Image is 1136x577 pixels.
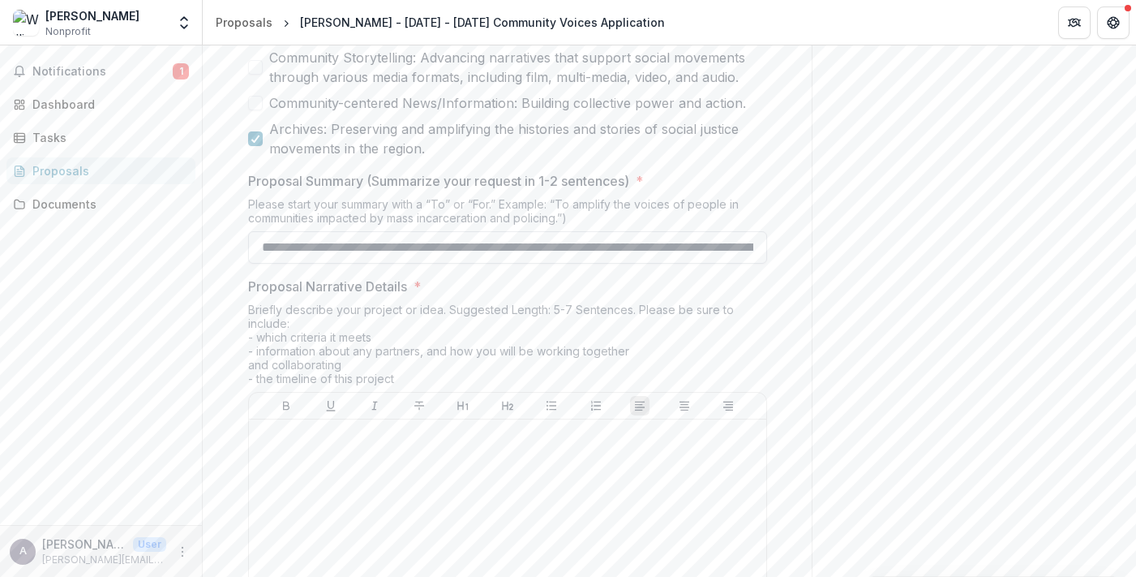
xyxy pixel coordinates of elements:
[42,536,126,553] p: [PERSON_NAME][EMAIL_ADDRESS][DOMAIN_NAME]
[453,396,473,416] button: Heading 1
[209,11,279,34] a: Proposals
[6,157,195,184] a: Proposals
[269,119,767,158] span: Archives: Preserving and amplifying the histories and stories of social justice movements in the ...
[133,537,166,552] p: User
[6,191,195,217] a: Documents
[675,396,694,416] button: Align Center
[6,58,195,84] button: Notifications1
[173,6,195,39] button: Open entity switcher
[19,546,27,557] div: armstrong.wm@gmail.com
[173,542,192,562] button: More
[300,14,665,31] div: [PERSON_NAME] - [DATE] - [DATE] Community Voices Application
[32,162,182,179] div: Proposals
[321,396,341,416] button: Underline
[718,396,738,416] button: Align Right
[498,396,517,416] button: Heading 2
[216,14,272,31] div: Proposals
[365,396,384,416] button: Italicize
[209,11,671,34] nav: breadcrumb
[542,396,561,416] button: Bullet List
[1058,6,1091,39] button: Partners
[276,396,296,416] button: Bold
[248,303,767,392] div: Briefly describe your project or idea. Suggested Length: 5-7 Sentences. Please be sure to include...
[269,93,746,113] span: Community-centered News/Information: Building collective power and action.
[45,7,139,24] div: [PERSON_NAME]
[32,96,182,113] div: Dashboard
[32,196,182,213] div: Documents
[6,124,195,151] a: Tasks
[6,91,195,118] a: Dashboard
[32,129,182,146] div: Tasks
[32,65,173,79] span: Notifications
[13,10,39,36] img: William Marcellus Armstrong
[173,63,189,80] span: 1
[248,277,407,296] p: Proposal Narrative Details
[42,553,166,567] p: [PERSON_NAME][EMAIL_ADDRESS][DOMAIN_NAME]
[409,396,429,416] button: Strike
[630,396,649,416] button: Align Left
[248,171,629,191] p: Proposal Summary (Summarize your request in 1-2 sentences)
[586,396,606,416] button: Ordered List
[269,48,767,87] span: Community Storytelling: Advancing narratives that support social movements through various media ...
[1097,6,1130,39] button: Get Help
[45,24,91,39] span: Nonprofit
[248,197,767,231] div: Please start your summary with a “To” or “For.” Example: “To amplify the voices of people in comm...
